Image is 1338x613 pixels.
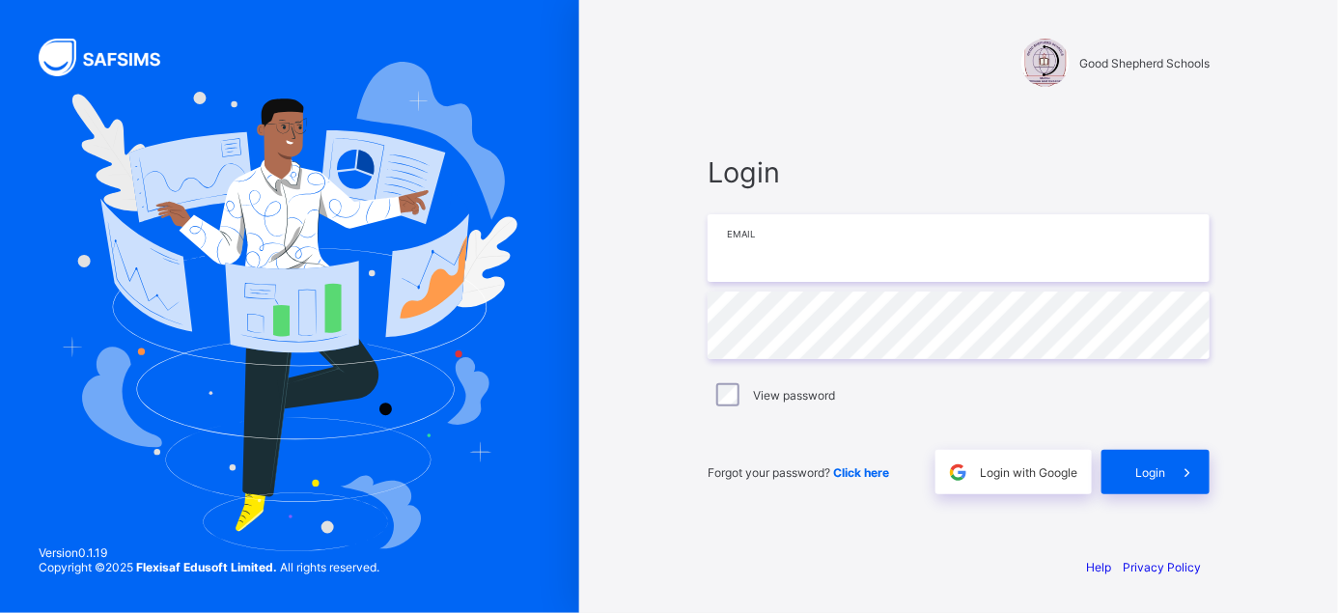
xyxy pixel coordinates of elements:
[39,545,379,560] span: Version 0.1.19
[753,388,835,403] label: View password
[39,39,183,76] img: SAFSIMS Logo
[1135,465,1165,480] span: Login
[833,465,889,480] a: Click here
[1079,56,1210,70] span: Good Shepherd Schools
[1086,560,1111,574] a: Help
[708,465,889,480] span: Forgot your password?
[136,560,277,574] strong: Flexisaf Edusoft Limited.
[947,461,969,484] img: google.396cfc9801f0270233282035f929180a.svg
[1123,560,1201,574] a: Privacy Policy
[39,560,379,574] span: Copyright © 2025 All rights reserved.
[980,465,1077,480] span: Login with Google
[62,62,517,552] img: Hero Image
[708,155,1210,189] span: Login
